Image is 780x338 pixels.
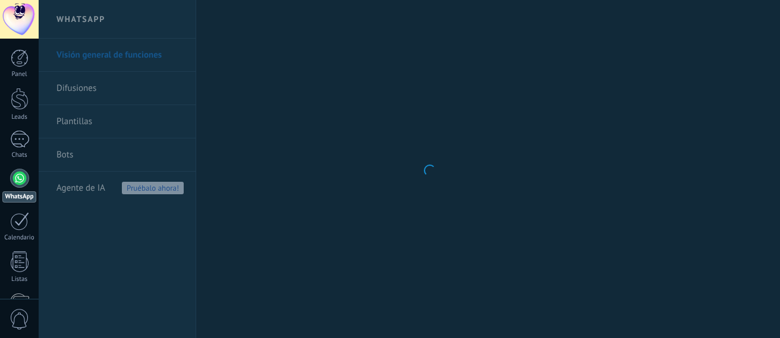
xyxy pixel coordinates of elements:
div: Panel [2,71,37,78]
div: Leads [2,113,37,121]
div: Calendario [2,234,37,242]
div: Listas [2,276,37,283]
div: WhatsApp [2,191,36,203]
div: Chats [2,151,37,159]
